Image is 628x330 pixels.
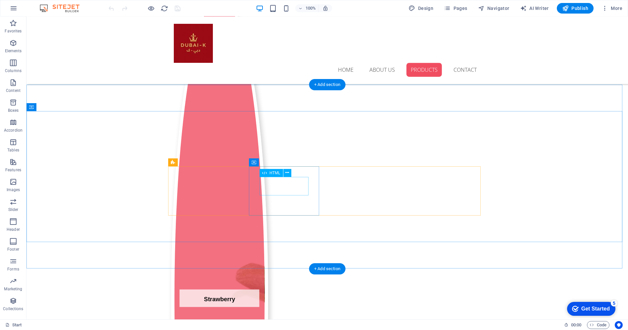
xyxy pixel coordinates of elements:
[147,4,155,12] button: Click here to leave preview mode and continue editing
[478,5,509,12] span: Navigator
[49,1,56,8] div: 5
[305,4,316,12] h6: 100%
[406,3,436,14] div: Design (Ctrl+Alt+Y)
[590,321,606,329] span: Code
[161,5,169,12] i: Reload page
[602,5,622,12] span: More
[4,286,22,292] p: Marketing
[615,321,623,329] button: Usercentrics
[4,128,23,133] p: Accordion
[38,4,88,12] img: Editor Logo
[295,4,319,12] button: 100%
[7,267,19,272] p: Forms
[587,321,609,329] button: Code
[5,321,22,329] a: Click to cancel selection. Double-click to open Pages
[517,3,552,14] button: AI Writer
[564,321,582,329] h6: Session time
[309,79,346,90] div: + Add section
[5,28,22,34] p: Favorites
[576,322,577,327] span: :
[599,3,625,14] button: More
[6,88,21,93] p: Content
[571,321,581,329] span: 00 00
[5,167,21,173] p: Features
[269,171,280,175] span: HTML
[7,247,19,252] p: Footer
[8,108,19,113] p: Boxes
[7,227,20,232] p: Header
[562,5,588,12] span: Publish
[475,3,512,14] button: Navigator
[7,147,19,153] p: Tables
[20,7,48,13] div: Get Started
[3,306,23,311] p: Collections
[161,4,169,12] button: reload
[309,263,346,274] div: + Add section
[444,5,467,12] span: Pages
[441,3,470,14] button: Pages
[322,5,328,11] i: On resize automatically adjust zoom level to fit chosen device.
[7,187,20,192] p: Images
[409,5,434,12] span: Design
[557,3,594,14] button: Publish
[5,48,22,54] p: Elements
[406,3,436,14] button: Design
[5,3,54,17] div: Get Started 5 items remaining, 0% complete
[520,5,549,12] span: AI Writer
[8,207,19,212] p: Slider
[5,68,22,73] p: Columns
